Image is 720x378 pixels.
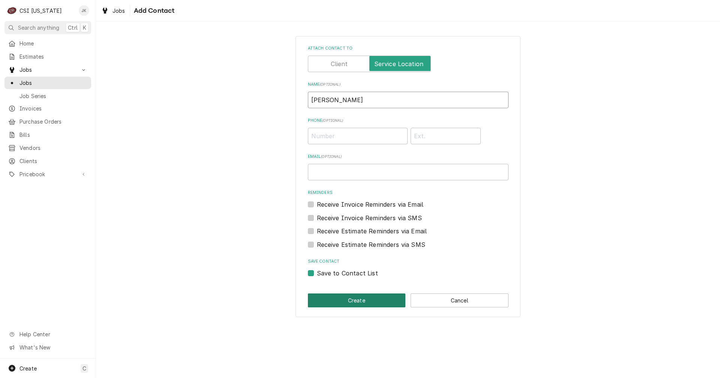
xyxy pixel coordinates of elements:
input: Ext. [411,128,481,144]
div: Jeff Kuehl's Avatar [79,5,89,16]
label: Phone [308,118,508,124]
div: Button Group Row [308,293,508,307]
div: JK [79,5,89,16]
div: Reminders [308,190,508,209]
a: Jobs [98,5,128,17]
div: Ephemeral Contact [308,259,508,278]
button: Search anythingCtrlK [4,21,91,34]
div: C [7,5,17,16]
label: Receive Invoice Reminders via Email [317,200,424,209]
span: ( optional ) [322,118,343,122]
a: Clients [4,155,91,167]
label: Receive Invoice Reminders via SMS [317,213,422,222]
a: Jobs [4,77,91,89]
span: Bills [19,131,87,139]
a: Purchase Orders [4,115,91,128]
span: Clients [19,157,87,165]
span: Create [19,365,37,372]
span: Add Contact [132,6,175,16]
a: Invoices [4,102,91,115]
span: ( optional ) [319,82,340,86]
input: Number [308,128,408,144]
span: C [82,364,86,372]
div: CSI Kentucky's Avatar [7,5,17,16]
span: Purchase Orders [19,118,87,125]
a: Bills [4,129,91,141]
span: Jobs [112,7,125,15]
a: Estimates [4,50,91,63]
label: Save Contact [308,259,508,265]
label: Name [308,82,508,88]
div: Email [308,154,508,180]
div: Name [308,82,508,108]
div: Contact Create/Update [295,36,520,317]
label: Save to Contact List [317,269,378,278]
span: K [83,24,86,32]
span: ( optional ) [321,154,342,159]
a: Go to Pricebook [4,168,91,180]
div: Phone [308,118,508,144]
span: Home [19,39,87,47]
span: What's New [19,343,87,351]
a: Vendors [4,142,91,154]
a: Go to Help Center [4,328,91,340]
span: Vendors [19,144,87,152]
button: Cancel [411,293,508,307]
div: Contact Edit Form [308,45,508,278]
label: Email [308,154,508,160]
label: Receive Estimate Reminders via Email [317,227,427,236]
label: Attach contact to [308,45,508,51]
span: Invoices [19,104,87,112]
span: Job Series [19,92,87,100]
div: Button Group [308,293,508,307]
a: Go to Jobs [4,64,91,76]
span: Pricebook [19,170,76,178]
a: Job Series [4,90,91,102]
span: Search anything [18,24,59,32]
div: CSI [US_STATE] [19,7,62,15]
a: Go to What's New [4,341,91,354]
span: Jobs [19,66,76,74]
a: Home [4,37,91,50]
div: Attach contact to [308,45,508,72]
button: Create [308,293,406,307]
span: Ctrl [68,24,78,32]
span: Estimates [19,53,87,60]
span: Help Center [19,330,87,338]
label: Reminders [308,190,508,196]
span: Jobs [19,79,87,87]
label: Receive Estimate Reminders via SMS [317,240,425,249]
